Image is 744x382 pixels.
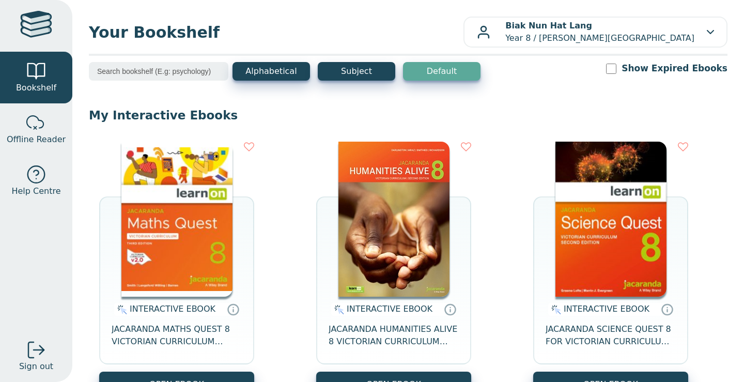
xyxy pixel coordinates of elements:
span: Offline Reader [7,133,66,146]
label: Show Expired Ebooks [622,62,727,75]
span: Your Bookshelf [89,21,463,44]
b: Biak Nun Hat Lang [505,21,592,30]
button: Default [403,62,481,81]
span: Bookshelf [16,82,56,94]
img: bee2d5d4-7b91-e911-a97e-0272d098c78b.jpg [338,142,450,297]
span: JACARANDA MATHS QUEST 8 VICTORIAN CURRICULUM LEARNON EBOOK 3E [112,323,242,348]
p: My Interactive Ebooks [89,108,727,123]
span: Sign out [19,360,53,373]
span: JACARANDA SCIENCE QUEST 8 FOR VICTORIAN CURRICULUM LEARNON 2E EBOOK [546,323,676,348]
a: Interactive eBooks are accessed online via the publisher’s portal. They contain interactive resou... [227,303,239,315]
p: Year 8 / [PERSON_NAME][GEOGRAPHIC_DATA] [505,20,694,44]
input: Search bookshelf (E.g: psychology) [89,62,228,81]
img: interactive.svg [331,303,344,316]
a: Interactive eBooks are accessed online via the publisher’s portal. They contain interactive resou... [661,303,673,315]
button: Alphabetical [233,62,310,81]
img: c004558a-e884-43ec-b87a-da9408141e80.jpg [121,142,233,297]
img: interactive.svg [548,303,561,316]
a: Interactive eBooks are accessed online via the publisher’s portal. They contain interactive resou... [444,303,456,315]
span: JACARANDA HUMANITIES ALIVE 8 VICTORIAN CURRICULUM LEARNON EBOOK 2E [329,323,459,348]
span: Help Centre [11,185,60,197]
span: INTERACTIVE EBOOK [347,304,432,314]
button: Biak Nun Hat LangYear 8 / [PERSON_NAME][GEOGRAPHIC_DATA] [463,17,727,48]
span: INTERACTIVE EBOOK [130,304,215,314]
img: interactive.svg [114,303,127,316]
span: INTERACTIVE EBOOK [564,304,649,314]
img: fffb2005-5288-ea11-a992-0272d098c78b.png [555,142,667,297]
button: Subject [318,62,395,81]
